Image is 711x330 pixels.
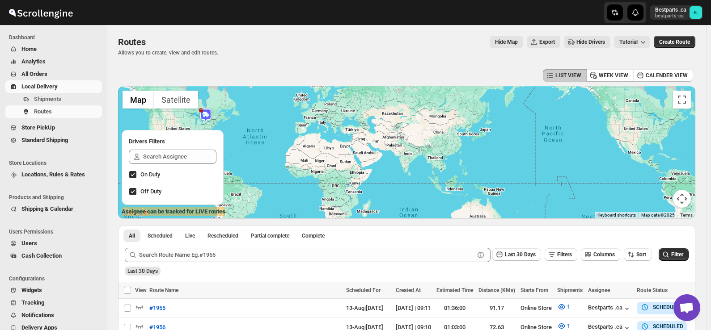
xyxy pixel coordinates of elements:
[619,39,638,45] span: Tutorial
[9,275,103,282] span: Configurations
[694,10,698,16] text: B.
[21,124,55,131] span: Store PickUp
[5,43,102,55] button: Home
[436,287,473,293] span: Estimated Time
[396,304,431,313] div: [DATE] | 09:11
[555,72,581,79] span: LIST VIEW
[552,300,576,314] button: 1
[655,6,686,13] p: Bestparts .ca
[5,203,102,215] button: Shipping & Calendar
[539,38,555,46] span: Export
[576,38,605,46] span: Hide Drivers
[5,68,102,80] button: All Orders
[148,232,173,239] span: Scheduled
[5,55,102,68] button: Analytics
[140,171,160,178] span: On Duty
[143,150,216,164] input: Search Assignee
[527,36,560,48] button: Export
[129,137,216,146] h2: Drivers Filters
[543,69,587,82] button: LIST VIEW
[564,36,610,48] button: Hide Drivers
[5,309,102,322] button: Notifications
[9,159,103,167] span: Store Locations
[251,232,289,239] span: Partial complete
[653,304,683,310] b: SCHEDULED
[21,46,37,52] span: Home
[144,301,171,315] button: #1955
[5,250,102,262] button: Cash Collection
[614,36,650,48] button: Tutorial
[129,232,135,239] span: All
[118,37,146,47] span: Routes
[588,304,631,313] button: Bestparts .ca
[490,36,523,48] button: Map action label
[149,304,165,313] span: #1955
[521,304,552,313] div: Online Store
[673,190,691,208] button: Map camera controls
[567,322,570,329] span: 1
[127,268,158,274] span: Last 30 Days
[21,240,37,246] span: Users
[9,228,103,235] span: Users Permissions
[123,91,154,109] button: Show street map
[185,232,195,239] span: Live
[9,194,103,201] span: Products and Shipping
[495,38,518,46] span: Hide Map
[7,1,74,24] img: ScrollEngine
[154,91,198,109] button: Show satellite imagery
[659,248,689,261] button: Filter
[9,34,103,41] span: Dashboard
[21,287,42,293] span: Widgets
[21,299,44,306] span: Tracking
[680,213,693,217] a: Terms
[21,71,47,77] span: All Orders
[21,83,58,90] span: Local Delivery
[5,297,102,309] button: Tracking
[122,207,225,216] label: Assignee can be tracked for LIVE routes
[593,251,615,258] span: Columns
[120,207,150,218] img: Google
[633,69,693,82] button: CALENDER VIEW
[21,171,85,178] span: Locations, Rules & Rates
[636,251,646,258] span: Sort
[646,72,688,79] span: CALENDER VIEW
[671,251,683,258] span: Filter
[588,287,610,293] span: Assignee
[637,287,668,293] span: Route Status
[655,13,686,19] p: bestparts-ca
[597,212,636,218] button: Keyboard shortcuts
[21,252,62,259] span: Cash Collection
[673,294,700,321] a: Open chat
[659,38,690,46] span: Create Route
[586,69,634,82] button: WEEK VIEW
[302,232,325,239] span: Complete
[120,207,150,218] a: Open this area in Google Maps (opens a new window)
[653,323,683,330] b: SCHEDULED
[557,287,583,293] span: Shipments
[641,213,675,217] span: Map data ©2025
[567,303,570,310] span: 1
[521,287,548,293] span: Starts From
[396,287,421,293] span: Created At
[690,6,702,19] span: Bestparts .ca
[123,230,140,242] button: All routes
[135,287,147,293] span: View
[346,287,381,293] span: Scheduled For
[492,248,541,261] button: Last 30 Days
[5,237,102,250] button: Users
[21,137,68,143] span: Standard Shipping
[673,91,691,109] button: Toggle fullscreen view
[599,72,628,79] span: WEEK VIEW
[346,305,383,311] span: 13-Aug | [DATE]
[640,303,683,312] button: SCHEDULED
[34,96,61,102] span: Shipments
[650,5,703,20] button: User menu
[436,304,473,313] div: 01:36:00
[478,287,515,293] span: Distance (KMs)
[140,188,161,195] span: Off Duty
[505,251,536,258] span: Last 30 Days
[5,105,102,118] button: Routes
[654,36,695,48] button: Create Route
[5,93,102,105] button: Shipments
